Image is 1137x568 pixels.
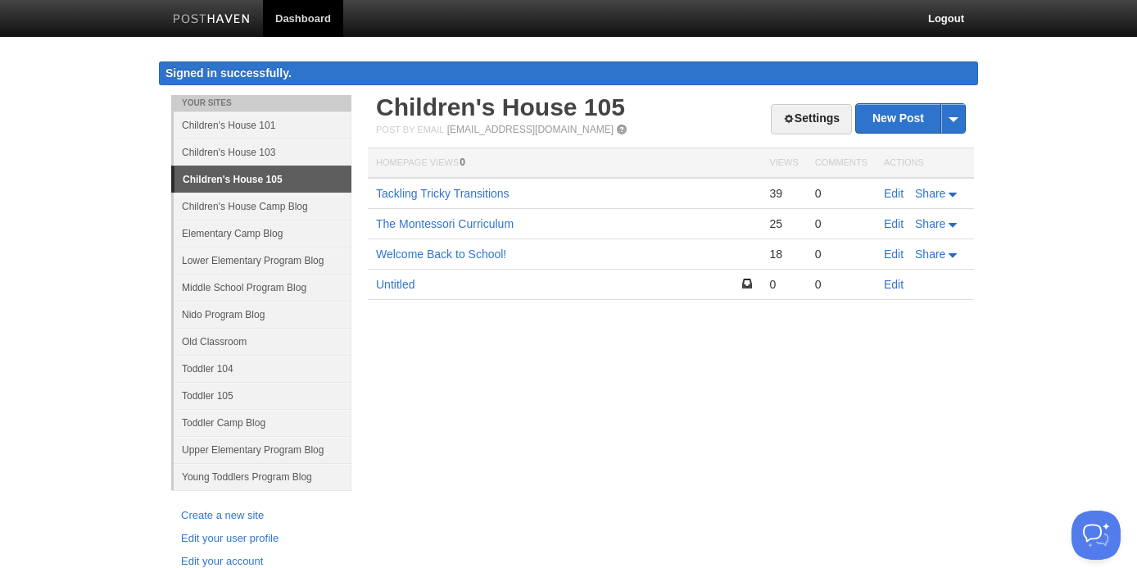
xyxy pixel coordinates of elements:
a: Settings [771,104,852,134]
a: The Montessori Curriculum [376,217,514,230]
a: Edit your user profile [181,530,342,548]
div: 39 [769,186,798,201]
a: Children's House Camp Blog [174,193,351,220]
a: Young Toddlers Program Blog [174,463,351,490]
th: Homepage Views [368,148,761,179]
div: 18 [769,247,798,261]
a: Lower Elementary Program Blog [174,247,351,274]
a: Middle School Program Blog [174,274,351,301]
div: Signed in successfully. [159,61,978,85]
img: Posthaven-bar [173,14,251,26]
a: New Post [856,104,965,133]
a: Edit [884,187,904,200]
div: 0 [815,277,867,292]
div: 0 [815,247,867,261]
iframe: Help Scout Beacon - Open [1071,511,1121,560]
div: 0 [769,277,798,292]
a: Edit [884,278,904,291]
a: Children's House 105 [376,93,625,120]
a: Welcome Back to School! [376,248,506,261]
a: Old Classroom [174,328,351,355]
a: Elementary Camp Blog [174,220,351,247]
th: Views [761,148,806,179]
span: Share [915,187,945,200]
a: Untitled [376,278,414,291]
a: Nido Program Blog [174,301,351,328]
th: Actions [876,148,974,179]
a: Toddler 104 [174,355,351,382]
span: 0 [460,157,465,168]
span: Post by Email [376,125,444,134]
a: Create a new site [181,507,342,525]
a: Edit [884,217,904,230]
div: 0 [815,216,867,231]
a: Tackling Tricky Transitions [376,187,510,200]
a: Edit [884,248,904,261]
a: Children's House 105 [174,166,351,193]
div: 0 [815,186,867,201]
a: [EMAIL_ADDRESS][DOMAIN_NAME] [447,124,614,135]
a: Toddler Camp Blog [174,409,351,436]
a: Children's House 103 [174,139,351,166]
a: Children's House 101 [174,111,351,139]
th: Comments [807,148,876,179]
span: Share [915,217,945,230]
li: Your Sites [171,95,351,111]
a: Toddler 105 [174,382,351,409]
div: 25 [769,216,798,231]
a: Upper Elementary Program Blog [174,436,351,463]
span: Share [915,248,945,261]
